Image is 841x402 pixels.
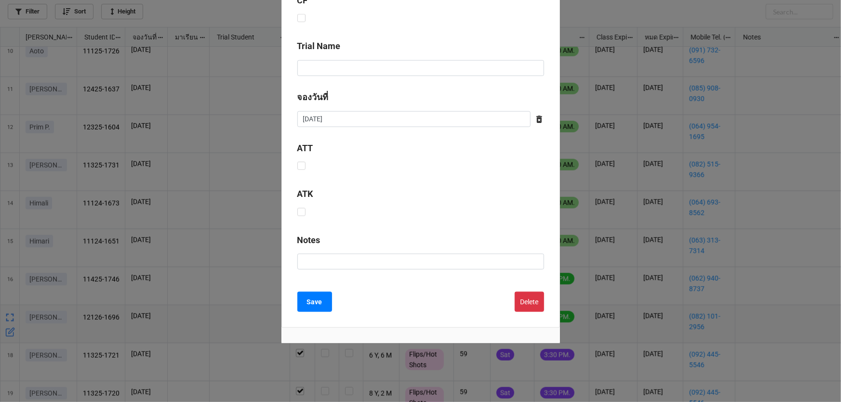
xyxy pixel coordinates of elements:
button: Save [297,292,332,312]
input: Date [297,111,531,128]
label: ATK [297,187,313,201]
label: จองวันที่ [297,91,329,104]
label: Trial Name [297,39,341,53]
label: Notes [297,233,320,247]
button: Delete [515,292,544,312]
b: Save [307,297,322,307]
label: ATT [297,142,313,155]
